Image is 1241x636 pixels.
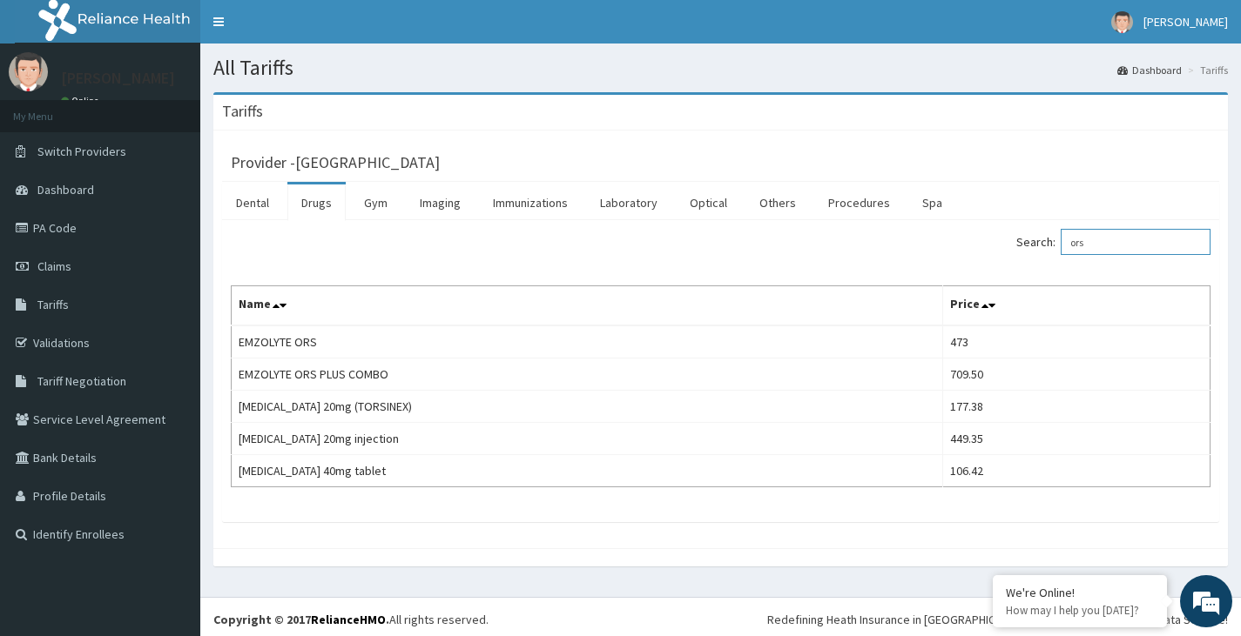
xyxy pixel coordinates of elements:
td: 177.38 [943,391,1211,423]
a: Spa [908,184,956,221]
a: Immunizations [479,184,582,221]
div: We're Online! [1006,585,1154,600]
span: [PERSON_NAME] [1143,14,1228,30]
td: 106.42 [943,455,1211,487]
img: d_794563401_company_1708531726252_794563401 [32,87,71,131]
label: Search: [1016,229,1211,255]
th: Price [943,286,1211,326]
div: Redefining Heath Insurance in [GEOGRAPHIC_DATA] using Telemedicine and Data Science! [767,611,1228,628]
a: RelianceHMO [311,612,386,627]
a: Optical [676,184,741,221]
td: [MEDICAL_DATA] 40mg tablet [232,455,943,487]
img: User Image [1111,11,1133,33]
a: Gym [350,184,401,221]
a: Dental [222,184,283,221]
h1: All Tariffs [213,57,1228,79]
p: [PERSON_NAME] [61,70,175,86]
td: EMZOLYTE ORS PLUS COMBO [232,358,943,391]
td: 709.50 [943,358,1211,391]
p: How may I help you today? [1006,603,1154,618]
div: Chat with us now [91,97,293,120]
a: Imaging [406,184,475,221]
span: Tariffs [37,297,69,312]
span: We're online! [101,201,240,377]
img: User Image [9,52,48,91]
td: 473 [943,325,1211,358]
h3: Tariffs [222,104,263,119]
span: Dashboard [37,182,94,197]
a: Drugs [287,184,346,221]
th: Name [232,286,943,326]
a: Online [61,95,103,107]
span: Switch Providers [37,144,126,159]
textarea: Type your message and hit 'Enter' [9,439,332,499]
strong: Copyright © 2017 . [213,612,389,627]
div: Minimize live chat window [286,9,327,50]
span: Claims [37,258,71,274]
a: Others [745,184,810,221]
td: 449.35 [943,423,1211,455]
span: Tariff Negotiation [37,373,126,389]
td: [MEDICAL_DATA] 20mg (TORSINEX) [232,391,943,423]
td: EMZOLYTE ORS [232,325,943,358]
a: Laboratory [586,184,671,221]
input: Search: [1061,229,1211,255]
li: Tariffs [1184,63,1228,77]
h3: Provider - [GEOGRAPHIC_DATA] [231,155,440,171]
td: [MEDICAL_DATA] 20mg injection [232,423,943,455]
a: Procedures [814,184,904,221]
a: Dashboard [1117,63,1182,77]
